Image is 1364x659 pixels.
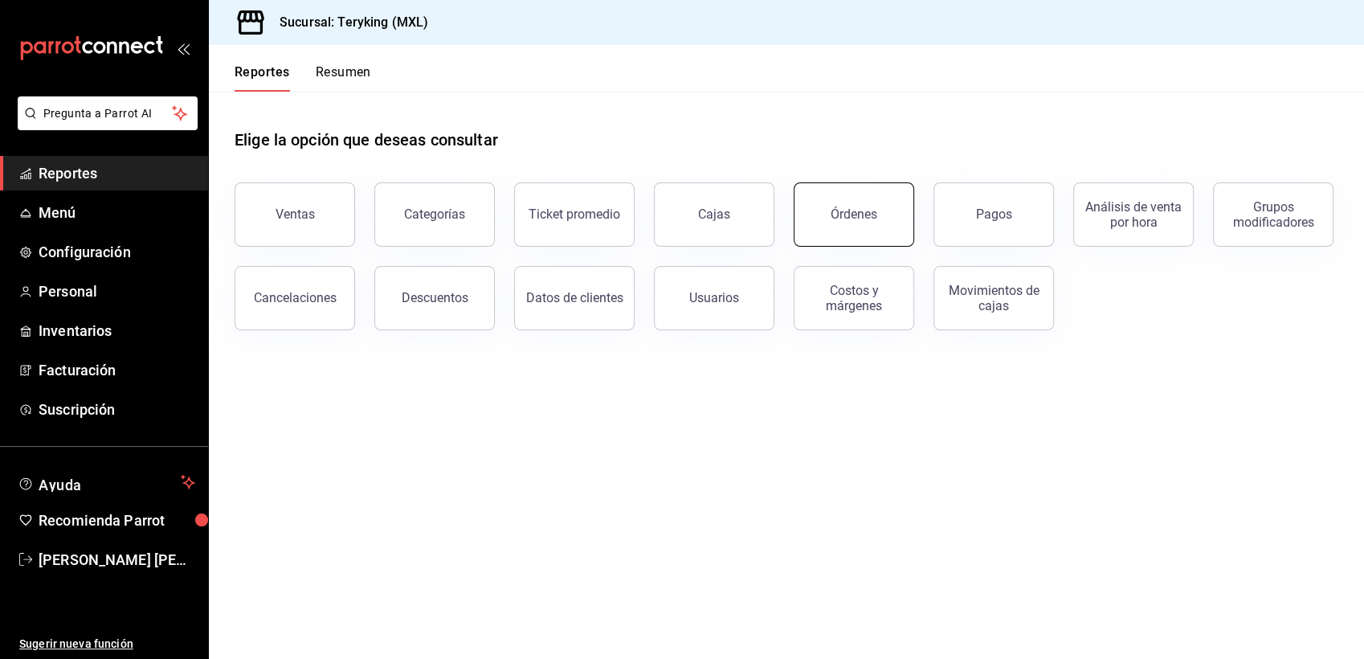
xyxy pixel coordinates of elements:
span: Suscripción [39,399,195,420]
button: Movimientos de cajas [933,266,1054,330]
span: Recomienda Parrot [39,510,195,531]
div: Costos y márgenes [804,283,904,313]
span: Configuración [39,241,195,263]
div: Ticket promedio [529,207,620,222]
span: Inventarios [39,320,195,342]
span: Menú [39,202,195,223]
a: Pregunta a Parrot AI [11,117,198,133]
div: Ventas [276,207,315,222]
span: Facturación [39,359,195,381]
button: Costos y márgenes [794,266,914,330]
button: Ticket promedio [514,182,635,247]
div: Usuarios [689,290,739,305]
button: open_drawer_menu [177,42,190,55]
div: Categorías [404,207,465,222]
div: Movimientos de cajas [944,283,1043,313]
h1: Elige la opción que deseas consultar [235,128,498,152]
a: Cajas [654,182,774,247]
div: Datos de clientes [526,290,623,305]
div: Órdenes [831,207,877,222]
button: Análisis de venta por hora [1073,182,1194,247]
div: Grupos modificadores [1223,199,1323,230]
div: Pagos [976,207,1012,222]
span: Pregunta a Parrot AI [43,105,173,122]
div: Cancelaciones [254,290,337,305]
button: Pagos [933,182,1054,247]
button: Cancelaciones [235,266,355,330]
button: Categorías [374,182,495,247]
button: Ventas [235,182,355,247]
span: Ayuda [39,473,174,492]
button: Usuarios [654,266,774,330]
button: Pregunta a Parrot AI [18,96,198,130]
button: Órdenes [794,182,914,247]
div: Cajas [698,205,731,224]
span: Reportes [39,162,195,184]
h3: Sucursal: Teryking (MXL) [267,13,428,32]
span: Personal [39,280,195,302]
div: navigation tabs [235,64,371,92]
div: Análisis de venta por hora [1084,199,1183,230]
span: [PERSON_NAME] [PERSON_NAME] [39,549,195,571]
button: Resumen [316,64,371,92]
span: Sugerir nueva función [19,636,195,653]
button: Datos de clientes [514,266,635,330]
button: Grupos modificadores [1213,182,1333,247]
div: Descuentos [402,290,468,305]
button: Descuentos [374,266,495,330]
button: Reportes [235,64,290,92]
